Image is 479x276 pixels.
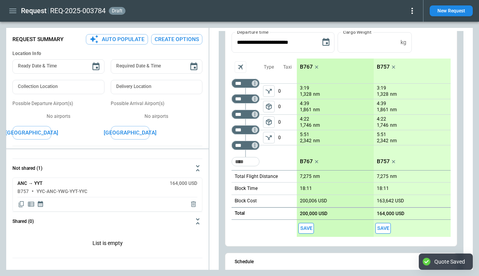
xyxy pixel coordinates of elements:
p: 200,006 USD [300,198,327,204]
p: 18:11 [377,186,389,191]
p: nm [390,138,397,144]
h6: Location Info [12,51,202,57]
h1: Request [21,6,47,16]
p: 4:39 [377,101,386,107]
button: New Request [430,5,473,16]
p: 200,000 USD [300,211,327,217]
button: left aligned [263,132,275,143]
p: 5:51 [377,132,386,138]
p: 2,342 [377,138,388,144]
button: Create Options [151,34,202,45]
p: 4:22 [300,116,309,122]
button: [GEOGRAPHIC_DATA] [111,126,150,140]
button: left aligned [263,101,275,112]
p: 1,328 [300,91,312,98]
div: Too short [232,157,260,166]
span: Type of sector [263,132,275,143]
p: nm [390,91,397,98]
button: Schedule [232,253,451,271]
label: Departure time [237,29,269,35]
label: Cargo Weight [343,29,371,35]
button: Choose date [186,59,202,74]
p: Possible Arrival Airport(s) [111,100,203,107]
span: Type of sector [263,116,275,128]
p: List is empty [12,231,202,258]
div: Quote Saved [434,258,465,265]
span: Delete quote [190,200,197,208]
span: Type of sector [263,85,275,97]
span: Save this aircraft quote and copy details to clipboard [298,223,314,234]
p: nm [313,173,320,180]
span: Copy quote content [17,200,25,208]
button: Not shared (1) [12,159,202,178]
p: 3:19 [377,85,386,91]
span: package_2 [265,103,273,110]
p: 164,000 USD [377,211,404,217]
h6: B757 [17,189,29,194]
p: 0 [278,84,297,99]
p: No airports [111,113,203,120]
p: 1,746 [377,122,388,129]
h6: Total [235,211,245,216]
p: 1,746 [300,122,312,129]
p: kg [401,39,406,46]
p: B767 [300,158,313,165]
p: Total Flight Distance [235,173,278,180]
p: Type [264,64,274,71]
p: nm [390,122,397,129]
h6: Not shared (1) [12,166,42,171]
p: 0 [278,99,297,114]
p: 4:39 [300,101,309,107]
button: Choose date [88,59,104,74]
button: Save [298,223,314,234]
span: Save this aircraft quote and copy details to clipboard [375,223,391,234]
p: 1,328 [377,91,388,98]
span: Aircraft selection [235,61,246,73]
p: 18:11 [300,186,312,191]
p: 163,642 USD [377,198,404,204]
p: 7,275 [377,174,388,179]
p: nm [313,107,320,113]
h2: REQ-2025-003784 [50,6,106,16]
span: Display detailed quote content [27,200,35,208]
div: Not found [232,94,260,103]
p: nm [390,107,397,113]
p: B757 [377,158,390,165]
button: [GEOGRAPHIC_DATA] [12,126,51,140]
button: Auto Populate [86,34,148,45]
div: Not shared (1) [12,178,202,212]
p: 0 [278,115,297,130]
button: left aligned [263,85,275,97]
p: 5:51 [300,132,309,138]
div: Not found [232,110,260,119]
p: Possible Departure Airport(s) [12,100,105,107]
p: 3:19 [300,85,309,91]
h6: Shared (0) [12,219,34,224]
p: 7,275 [300,174,312,179]
p: nm [313,122,320,129]
p: 1,861 [377,107,388,113]
div: scrollable content [297,59,451,237]
p: B757 [377,64,390,70]
p: No airports [12,113,105,120]
p: 2,342 [300,138,312,144]
button: left aligned [263,116,275,128]
p: B767 [300,64,313,70]
p: Block Time [235,185,258,192]
p: nm [390,173,397,180]
h6: 164,000 USD [170,181,197,186]
p: nm [313,138,320,144]
p: 1,861 [300,107,312,113]
span: Type of sector [263,101,275,112]
button: Shared (0) [12,212,202,231]
p: nm [313,91,320,98]
h6: Schedule [235,259,254,264]
span: Display quote schedule [37,200,44,208]
div: Not shared (1) [12,231,202,258]
p: Taxi [283,64,292,71]
p: 4:22 [377,116,386,122]
div: Not found [232,79,260,88]
div: Too short [232,125,260,135]
span: draft [110,8,124,14]
button: Save [375,223,391,234]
